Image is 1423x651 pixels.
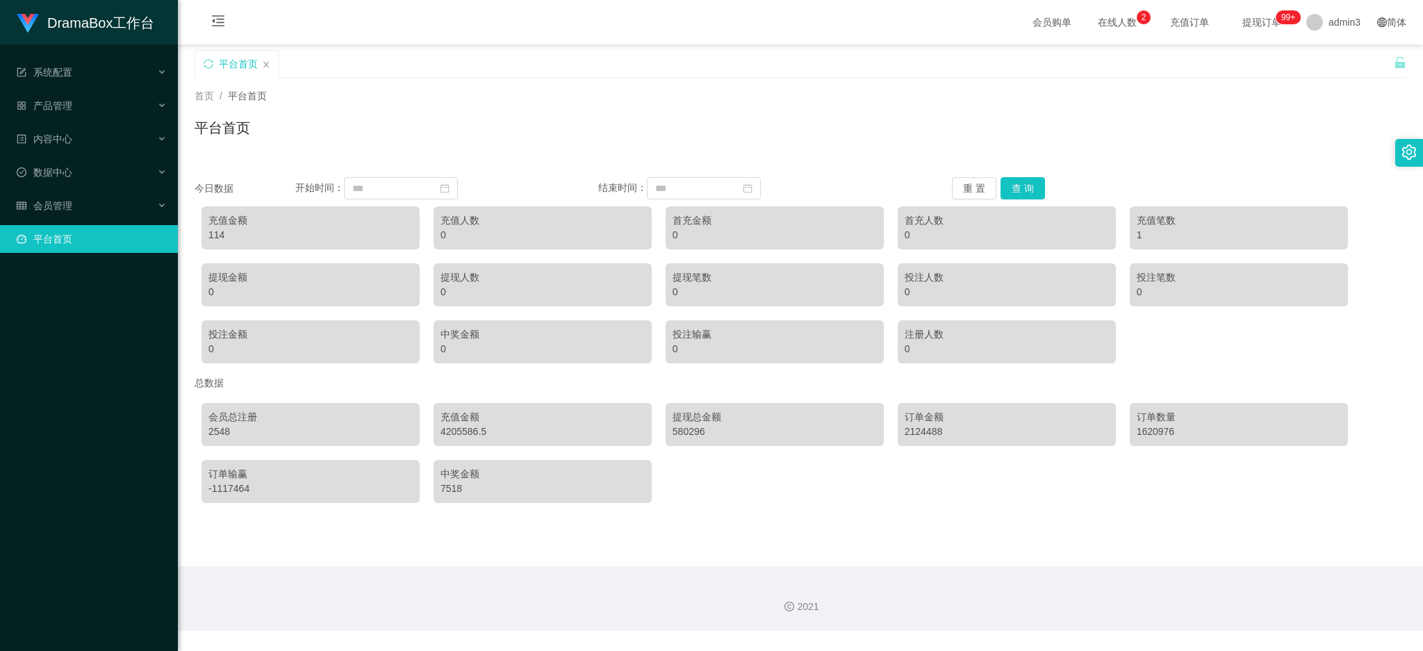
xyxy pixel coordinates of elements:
div: 2124488 [905,425,1109,439]
div: 注册人数 [905,327,1109,342]
i: 图标: sync [204,59,213,69]
div: 114 [208,228,413,242]
a: DramaBox工作台 [17,17,154,28]
div: 充值金额 [208,213,413,228]
div: 订单输赢 [208,467,413,481]
i: 图标: close [262,60,270,69]
div: 4205586.5 [441,425,645,439]
div: 提现总金额 [673,410,877,425]
div: 首充人数 [905,213,1109,228]
div: 充值笔数 [1137,213,1341,228]
div: 中奖金额 [441,467,645,481]
div: 投注输赢 [673,327,877,342]
i: 图标: copyright [784,602,794,611]
span: 系统配置 [17,67,72,78]
span: 在线人数 [1091,17,1144,27]
i: 图标: appstore-o [17,101,26,110]
i: 图标: table [17,201,26,211]
div: 提现笔数 [673,270,877,285]
span: / [220,90,222,101]
div: 0 [208,285,413,299]
div: 总数据 [195,370,1406,396]
div: 投注笔数 [1137,270,1341,285]
h1: DramaBox工作台 [47,1,154,45]
div: 今日数据 [195,181,295,196]
div: 0 [673,285,877,299]
span: 首页 [195,90,214,101]
div: 1620976 [1137,425,1341,439]
div: 0 [905,342,1109,356]
span: 数据中心 [17,167,72,178]
i: 图标: setting [1401,145,1417,160]
sup: 331 [1276,10,1301,24]
i: 图标: form [17,67,26,77]
div: 0 [905,228,1109,242]
span: 产品管理 [17,100,72,111]
div: 提现金额 [208,270,413,285]
span: 内容中心 [17,133,72,145]
div: 0 [441,342,645,356]
span: 开始时间： [295,182,344,193]
div: 会员总注册 [208,410,413,425]
div: 0 [673,342,877,356]
div: 充值人数 [441,213,645,228]
i: 图标: global [1377,17,1387,27]
i: 图标: unlock [1394,56,1406,69]
div: 0 [1137,285,1341,299]
span: 平台首页 [228,90,267,101]
div: 中奖金额 [441,327,645,342]
div: 2548 [208,425,413,439]
div: 充值金额 [441,410,645,425]
i: 图标: profile [17,134,26,144]
span: 提现订单 [1235,17,1288,27]
div: 0 [905,285,1109,299]
span: 会员管理 [17,200,72,211]
i: 图标: check-circle-o [17,167,26,177]
div: 0 [441,228,645,242]
button: 查 询 [1001,177,1045,199]
div: 首充金额 [673,213,877,228]
div: 0 [673,228,877,242]
div: 投注人数 [905,270,1109,285]
i: 图标: calendar [440,183,450,193]
div: 580296 [673,425,877,439]
i: 图标: calendar [743,183,752,193]
div: -1117464 [208,481,413,496]
div: 2021 [189,600,1412,614]
h1: 平台首页 [195,117,250,138]
span: 结束时间： [598,182,647,193]
div: 7518 [441,481,645,496]
div: 提现人数 [441,270,645,285]
button: 重 置 [952,177,996,199]
sup: 2 [1137,10,1151,24]
div: 订单数量 [1137,410,1341,425]
div: 1 [1137,228,1341,242]
img: logo.9652507e.png [17,14,39,33]
i: 图标: menu-fold [195,1,242,45]
div: 平台首页 [219,51,258,77]
div: 订单金额 [905,410,1109,425]
div: 0 [208,342,413,356]
a: 图标: dashboard平台首页 [17,225,167,253]
div: 0 [441,285,645,299]
p: 2 [1142,10,1146,24]
span: 充值订单 [1163,17,1216,27]
div: 投注金额 [208,327,413,342]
